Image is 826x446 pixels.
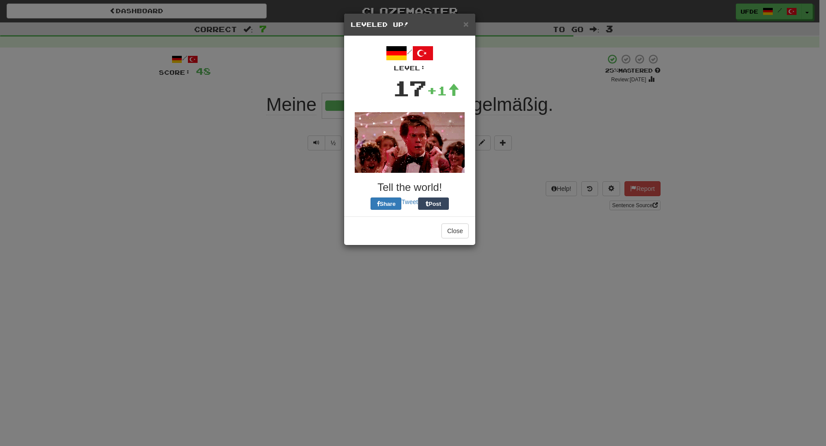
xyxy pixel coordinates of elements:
[371,197,401,210] button: Share
[463,19,469,29] span: ×
[351,20,469,29] h5: Leveled Up!
[401,198,418,205] a: Tweet
[351,43,469,73] div: /
[418,197,449,210] button: Post
[351,182,469,193] h3: Tell the world!
[393,73,427,103] div: 17
[355,112,465,173] img: kevin-bacon-45c228efc3db0f333faed3a78f19b6d7c867765aaadacaa7c55ae667c030a76f.gif
[441,223,469,238] button: Close
[351,64,469,73] div: Level:
[463,19,469,29] button: Close
[427,82,459,99] div: +1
